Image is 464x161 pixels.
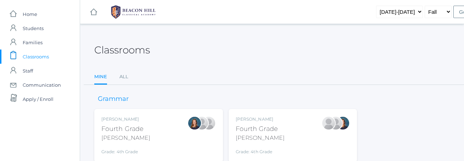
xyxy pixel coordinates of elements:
[101,145,150,155] div: Grade: 4th Grade
[107,3,160,21] img: BHCALogos-05-308ed15e86a5a0abce9b8dd61676a3503ac9727e845dece92d48e8588c001991.png
[195,116,209,130] div: Lydia Chaffin
[101,124,150,134] div: Fourth Grade
[94,45,150,56] h2: Classrooms
[94,96,132,103] h3: Grammar
[23,21,44,35] span: Students
[236,116,285,122] div: [PERSON_NAME]
[101,134,150,142] div: [PERSON_NAME]
[119,70,128,84] a: All
[336,116,350,130] div: Ellie Bradley
[23,78,61,92] span: Communication
[23,92,54,106] span: Apply / Enroll
[322,116,336,130] div: Lydia Chaffin
[23,35,43,50] span: Families
[23,7,37,21] span: Home
[94,70,107,85] a: Mine
[236,145,285,155] div: Grade: 4th Grade
[23,64,33,78] span: Staff
[236,134,285,142] div: [PERSON_NAME]
[101,116,150,122] div: [PERSON_NAME]
[23,50,49,64] span: Classrooms
[236,124,285,134] div: Fourth Grade
[329,116,343,130] div: Heather Porter
[188,116,202,130] div: Ellie Bradley
[202,116,216,130] div: Heather Porter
